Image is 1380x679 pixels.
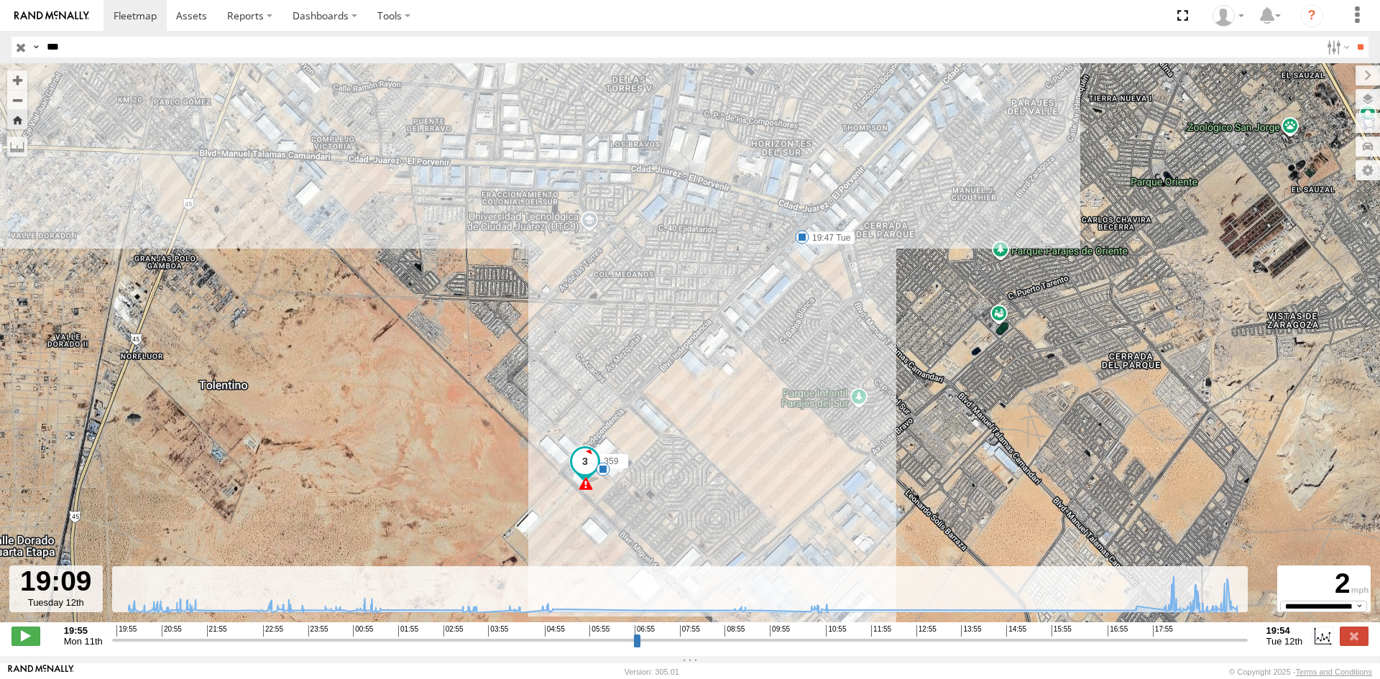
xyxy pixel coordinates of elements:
span: 12:55 [916,625,937,637]
a: Terms and Conditions [1296,668,1372,676]
span: 20:55 [162,625,182,637]
div: 2 [1279,568,1368,601]
label: Play/Stop [11,627,40,645]
div: Version: 305.01 [625,668,679,676]
a: Visit our Website [8,665,74,679]
label: 19:47 Tue [802,231,855,244]
span: 06:55 [635,625,655,637]
span: Tue 12th Aug 2025 [1266,636,1303,647]
span: 359 [604,456,618,466]
span: 19:55 [116,625,137,637]
label: Measure [7,137,27,157]
div: 17 [596,462,610,476]
span: 13:55 [961,625,981,637]
span: 22:55 [263,625,283,637]
span: 17:55 [1153,625,1173,637]
span: 02:55 [443,625,464,637]
span: 09:55 [770,625,790,637]
label: Search Filter Options [1321,37,1352,57]
span: 11:55 [871,625,891,637]
span: 03:55 [488,625,508,637]
span: 14:55 [1006,625,1026,637]
span: 10:55 [826,625,846,637]
div: Roberto Garcia [1207,5,1249,27]
strong: 19:55 [64,625,103,636]
label: Search Query [30,37,42,57]
span: 16:55 [1108,625,1128,637]
span: 04:55 [545,625,565,637]
span: 05:55 [589,625,609,637]
i: ? [1300,4,1323,27]
span: Mon 11th Aug 2025 [64,636,103,647]
button: Zoom in [7,70,27,90]
img: rand-logo.svg [14,11,89,21]
span: 23:55 [308,625,328,637]
div: © Copyright 2025 - [1229,668,1372,676]
span: 15:55 [1052,625,1072,637]
span: 01:55 [398,625,418,637]
label: Close [1340,627,1368,645]
label: Map Settings [1356,160,1380,180]
span: 07:55 [680,625,700,637]
span: 00:55 [353,625,373,637]
strong: 19:54 [1266,625,1303,636]
button: Zoom Home [7,110,27,129]
span: 08:55 [724,625,745,637]
span: 21:55 [207,625,227,637]
button: Zoom out [7,90,27,110]
div: 25 [579,476,593,491]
